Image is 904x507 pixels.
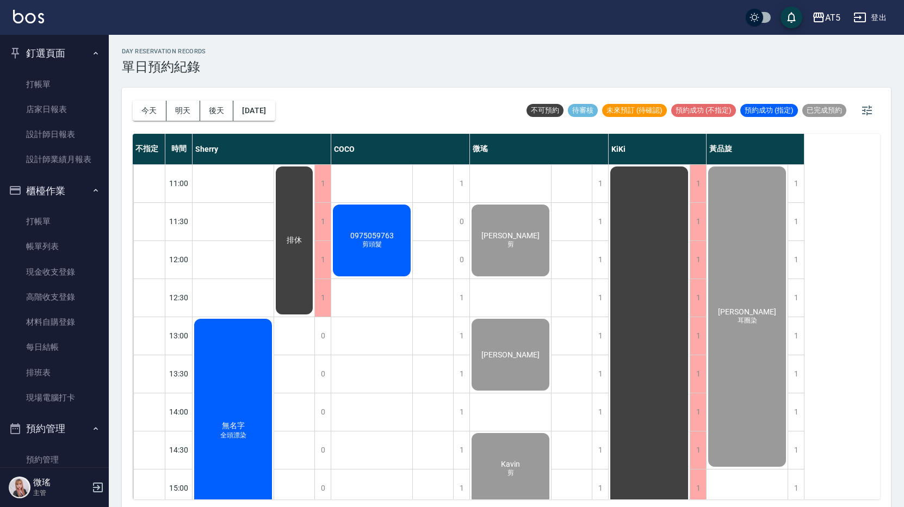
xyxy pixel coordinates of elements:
div: 1 [453,431,469,469]
h5: 微瑤 [33,477,89,488]
span: Kavin [499,460,522,468]
div: 1 [788,431,804,469]
span: 預約成功 (不指定) [671,106,736,115]
div: 1 [690,469,706,507]
a: 設計師業績月報表 [4,147,104,172]
div: 13:00 [165,317,193,355]
div: 11:30 [165,202,193,240]
button: save [781,7,802,28]
span: 排休 [284,236,304,245]
div: 13:30 [165,355,193,393]
span: 已完成預約 [802,106,846,115]
a: 打帳單 [4,209,104,234]
div: 1 [788,203,804,240]
span: 全頭漂染 [218,431,249,440]
a: 打帳單 [4,72,104,97]
div: 0 [314,355,331,393]
div: KiKi [609,134,707,164]
div: Sherry [193,134,331,164]
div: 不指定 [133,134,165,164]
div: 1 [592,393,608,431]
div: 0 [314,431,331,469]
a: 每日結帳 [4,335,104,360]
img: Person [9,477,30,498]
div: AT5 [825,11,840,24]
div: 1 [592,165,608,202]
div: 1 [592,279,608,317]
div: COCO [331,134,470,164]
span: 剪頭髮 [360,240,384,249]
div: 1 [592,431,608,469]
a: 店家日報表 [4,97,104,122]
div: 1 [788,355,804,393]
div: 12:00 [165,240,193,279]
div: 0 [453,241,469,279]
button: 後天 [200,101,234,121]
button: 櫃檯作業 [4,177,104,205]
div: 1 [592,355,608,393]
button: 釘選頁面 [4,39,104,67]
a: 帳單列表 [4,234,104,259]
a: 排班表 [4,360,104,385]
div: 1 [592,469,608,507]
div: 1 [690,393,706,431]
a: 材料自購登錄 [4,310,104,335]
button: AT5 [808,7,845,29]
div: 0 [453,203,469,240]
div: 1 [314,279,331,317]
div: 1 [690,279,706,317]
div: 14:00 [165,393,193,431]
div: 1 [453,469,469,507]
a: 高階收支登錄 [4,285,104,310]
span: 耳圈染 [735,316,759,325]
span: 剪 [505,468,516,478]
div: 1 [788,279,804,317]
button: [DATE] [233,101,275,121]
span: [PERSON_NAME] [479,350,542,359]
a: 現場電腦打卡 [4,385,104,410]
div: 1 [690,165,706,202]
button: 登出 [849,8,891,28]
div: 1 [453,317,469,355]
div: 1 [788,469,804,507]
div: 12:30 [165,279,193,317]
button: 預約管理 [4,415,104,443]
div: 時間 [165,134,193,164]
span: 不可預約 [527,106,564,115]
div: 1 [314,241,331,279]
h3: 單日預約紀錄 [122,59,206,75]
div: 1 [453,355,469,393]
div: 1 [690,203,706,240]
div: 1 [592,241,608,279]
div: 1 [690,241,706,279]
button: 明天 [166,101,200,121]
div: 微瑤 [470,134,609,164]
div: 14:30 [165,431,193,469]
span: 預約成功 (指定) [740,106,798,115]
div: 1 [690,355,706,393]
div: 1 [690,317,706,355]
div: 1 [314,165,331,202]
div: 1 [788,241,804,279]
div: 0 [314,393,331,431]
div: 1 [453,393,469,431]
div: 1 [592,317,608,355]
a: 預約管理 [4,447,104,472]
div: 1 [690,431,706,469]
span: [PERSON_NAME] [716,307,778,316]
h2: day Reservation records [122,48,206,55]
div: 1 [314,203,331,240]
div: 0 [314,469,331,507]
span: 剪 [505,240,516,249]
a: 設計師日報表 [4,122,104,147]
span: 0975059763 [348,231,396,240]
div: 1 [788,317,804,355]
div: 1 [453,165,469,202]
div: 1 [788,393,804,431]
span: [PERSON_NAME] [479,231,542,240]
div: 0 [314,317,331,355]
span: 無名字 [220,421,247,431]
div: 1 [592,203,608,240]
span: 待審核 [568,106,598,115]
a: 現金收支登錄 [4,259,104,285]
